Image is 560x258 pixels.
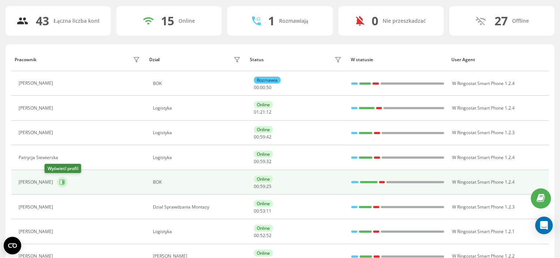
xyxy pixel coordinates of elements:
[254,159,271,164] div: : :
[178,18,195,24] div: Online
[149,57,159,62] div: Dział
[45,164,81,173] div: Wyświetl profil
[250,57,264,62] div: Status
[254,209,271,214] div: : :
[254,151,273,158] div: Online
[451,57,545,62] div: User Agent
[254,176,273,183] div: Online
[254,184,271,189] div: : :
[254,84,259,91] span: 00
[266,183,271,189] span: 25
[452,154,515,161] span: W Ringostat Smart Phone 1.2.4
[254,200,273,207] div: Online
[254,101,273,108] div: Online
[254,158,259,165] span: 00
[452,80,515,86] span: W Ringostat Smart Phone 1.2.4
[254,77,281,84] div: Rozmawia
[260,84,265,91] span: 00
[36,14,49,28] div: 43
[153,106,242,111] div: Logistyka
[19,106,55,111] div: [PERSON_NAME]
[494,14,507,28] div: 27
[19,130,55,135] div: [PERSON_NAME]
[351,57,445,62] div: W statusie
[254,232,259,239] span: 00
[452,129,515,136] span: W Ringostat Smart Phone 1.2.3
[266,232,271,239] span: 52
[512,18,529,24] div: Offline
[254,250,273,257] div: Online
[279,18,308,24] div: Rozmawiają
[161,14,174,28] div: 15
[254,233,271,238] div: : :
[260,109,265,115] span: 21
[260,134,265,140] span: 59
[260,208,265,214] span: 53
[19,180,55,185] div: [PERSON_NAME]
[254,85,271,90] div: : :
[254,208,259,214] span: 00
[260,232,265,239] span: 52
[15,57,37,62] div: Pracownik
[254,134,271,140] div: : :
[452,105,515,111] span: W Ringostat Smart Phone 1.2.4
[53,18,99,24] div: Łączna liczba kont
[372,14,378,28] div: 0
[153,229,242,234] div: Logistyka
[19,204,55,210] div: [PERSON_NAME]
[254,225,273,232] div: Online
[153,81,242,86] div: BOK
[268,14,275,28] div: 1
[4,237,21,254] button: Open CMP widget
[153,180,242,185] div: BOK
[266,208,271,214] span: 11
[535,217,553,234] div: Open Intercom Messenger
[153,204,242,210] div: Dzial Sprawdzania Montazy
[254,134,259,140] span: 00
[153,155,242,160] div: Logistyka
[452,204,515,210] span: W Ringostat Smart Phone 1.2.3
[266,109,271,115] span: 12
[452,179,515,185] span: W Ringostat Smart Phone 1.2.4
[254,126,273,133] div: Online
[19,155,60,160] div: Patrycja Siewierska
[254,183,259,189] span: 00
[260,158,265,165] span: 59
[452,228,515,235] span: W Ringostat Smart Phone 1.2.1
[153,130,242,135] div: Logistyka
[260,183,265,189] span: 59
[383,18,426,24] div: Nie przeszkadzać
[19,81,55,86] div: [PERSON_NAME]
[254,109,259,115] span: 01
[266,134,271,140] span: 42
[19,229,55,234] div: [PERSON_NAME]
[266,158,271,165] span: 32
[254,110,271,115] div: : :
[266,84,271,91] span: 50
